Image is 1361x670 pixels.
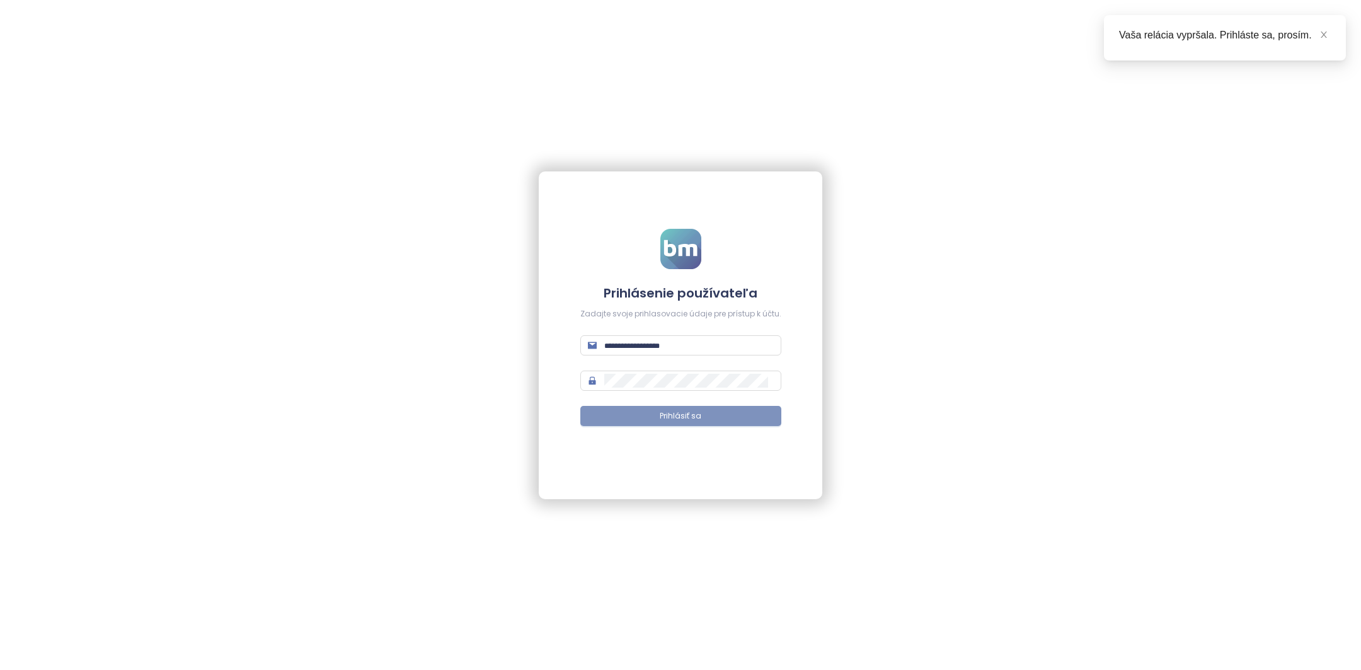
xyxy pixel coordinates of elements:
[588,341,597,350] span: mail
[580,308,781,320] div: Zadajte svoje prihlasovacie údaje pre prístup k účtu.
[580,406,781,426] button: Prihlásiť sa
[1119,28,1331,43] div: Vaša relácia vypršala. Prihláste sa, prosím.
[660,410,701,422] span: Prihlásiť sa
[1319,30,1328,39] span: close
[660,229,701,269] img: logo
[580,284,781,302] h4: Prihlásenie používateľa
[588,376,597,385] span: lock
